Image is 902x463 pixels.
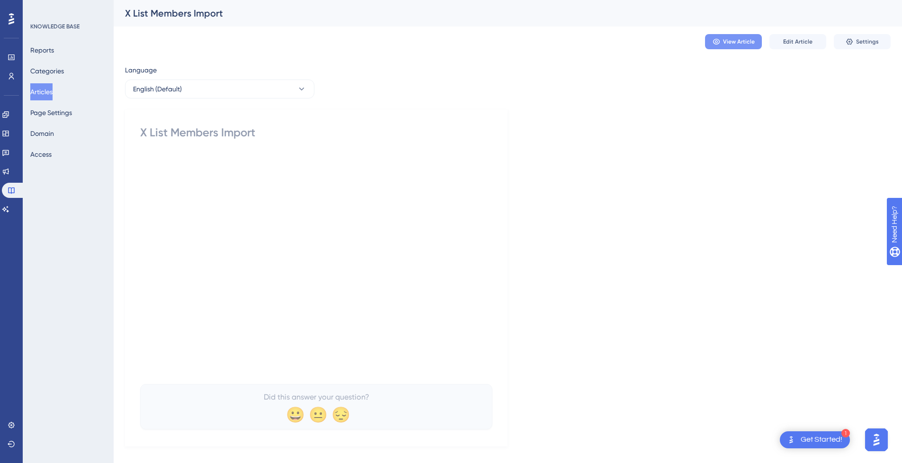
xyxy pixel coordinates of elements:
[862,426,891,454] iframe: UserGuiding AI Assistant Launcher
[769,34,826,49] button: Edit Article
[30,104,72,121] button: Page Settings
[30,83,53,100] button: Articles
[30,62,64,80] button: Categories
[705,34,762,49] button: View Article
[125,7,867,20] div: X List Members Import
[801,435,842,445] div: Get Started!
[786,434,797,445] img: launcher-image-alternative-text
[140,167,492,365] iframe: How to Import from X List Members
[125,64,157,76] span: Language
[30,146,52,163] button: Access
[783,38,813,45] span: Edit Article
[264,392,369,403] span: Did this answer your question?
[133,83,182,95] span: English (Default)
[30,42,54,59] button: Reports
[30,23,80,30] div: KNOWLEDGE BASE
[723,38,755,45] span: View Article
[856,38,879,45] span: Settings
[841,429,850,437] div: 1
[30,125,54,142] button: Domain
[834,34,891,49] button: Settings
[780,431,850,448] div: Open Get Started! checklist, remaining modules: 1
[140,125,492,140] div: X List Members Import
[22,2,59,14] span: Need Help?
[125,80,314,98] button: English (Default)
